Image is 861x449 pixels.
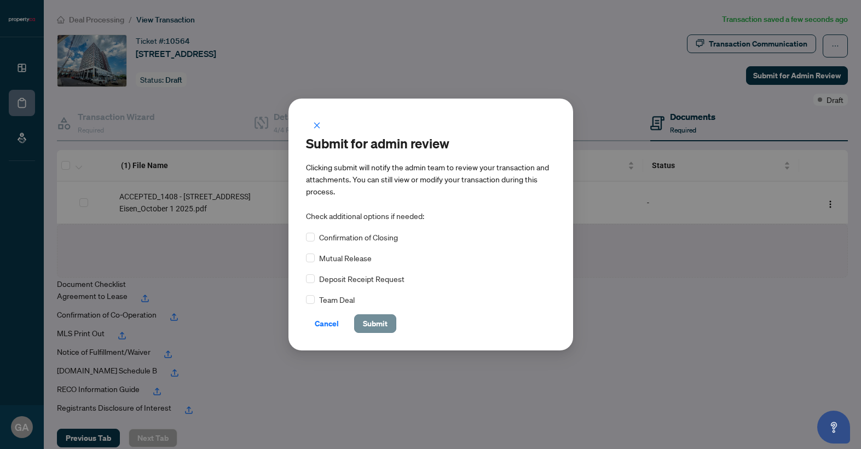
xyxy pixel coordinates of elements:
span: Team Deal [319,293,355,306]
span: Check additional options if needed: [306,210,556,222]
span: close [313,122,321,129]
button: Open asap [817,411,850,444]
button: Cancel [306,314,348,333]
h2: Submit for admin review [306,135,556,152]
h5: Clicking submit will notify the admin team to review your transaction and attachments. You can st... [306,161,556,197]
span: Confirmation of Closing [319,231,398,243]
span: Cancel [315,315,339,332]
span: Deposit Receipt Request [319,273,405,285]
span: Submit [363,315,388,332]
span: Mutual Release [319,252,372,264]
button: Submit [354,314,396,333]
